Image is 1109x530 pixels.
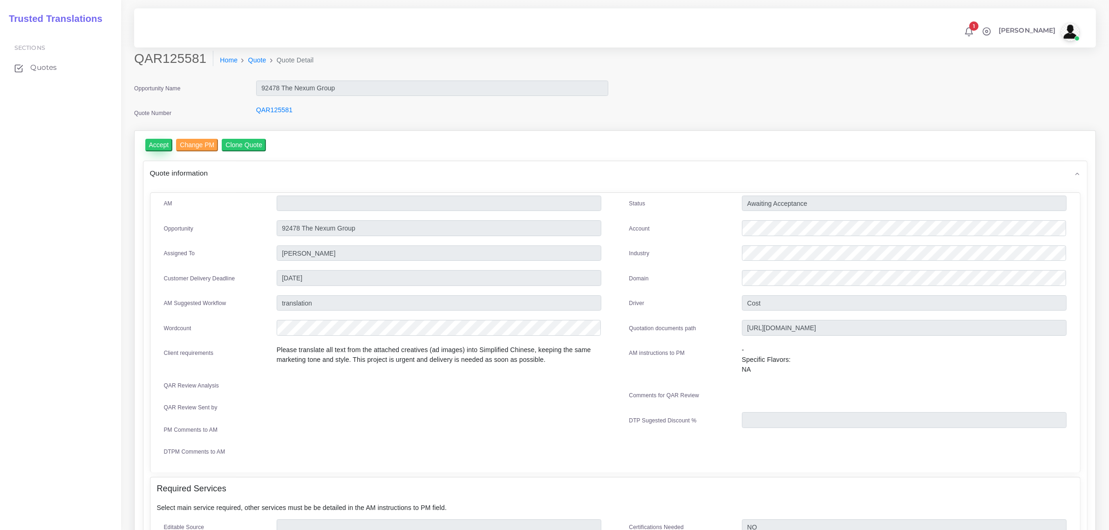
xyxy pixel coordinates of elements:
[256,106,293,114] a: QAR125581
[164,381,219,390] label: QAR Review Analysis
[164,249,195,258] label: Assigned To
[961,27,977,37] a: 1
[143,161,1087,185] div: Quote information
[164,403,218,412] label: QAR Review Sent by
[266,55,314,65] li: Quote Detail
[134,109,171,117] label: Quote Number
[150,168,208,178] span: Quote information
[7,58,114,77] a: Quotes
[164,199,172,208] label: AM
[629,299,645,307] label: Driver
[629,324,696,333] label: Quotation documents path
[157,484,226,494] h4: Required Services
[157,503,1074,513] p: Select main service required, other services must be be detailed in the AM instructions to PM field.
[629,274,649,283] label: Domain
[629,391,699,400] label: Comments for QAR Review
[629,199,646,208] label: Status
[164,299,226,307] label: AM Suggested Workflow
[999,27,1056,34] span: [PERSON_NAME]
[14,44,45,51] span: Sections
[134,84,181,93] label: Opportunity Name
[164,448,225,456] label: DTPM Comments to AM
[134,51,213,67] h2: QAR125581
[164,324,191,333] label: Wordcount
[145,139,173,151] input: Accept
[2,11,102,27] a: Trusted Translations
[164,349,214,357] label: Client requirements
[629,349,685,357] label: AM instructions to PM
[629,249,650,258] label: Industry
[969,21,979,31] span: 1
[1061,22,1080,41] img: avatar
[2,13,102,24] h2: Trusted Translations
[248,55,266,65] a: Quote
[277,345,601,365] p: Please translate all text from the attached creatives (ad images) into Simplified Chinese, keepin...
[164,224,194,233] label: Opportunity
[164,426,218,434] label: PM Comments to AM
[629,224,650,233] label: Account
[222,139,266,151] input: Clone Quote
[277,245,601,261] input: pm
[220,55,238,65] a: Home
[164,274,235,283] label: Customer Delivery Deadline
[994,22,1083,41] a: [PERSON_NAME]avatar
[30,62,57,73] span: Quotes
[629,416,697,425] label: DTP Sugested Discount %
[176,139,218,151] input: Change PM
[742,345,1067,374] p: - Specific Flavors: NA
